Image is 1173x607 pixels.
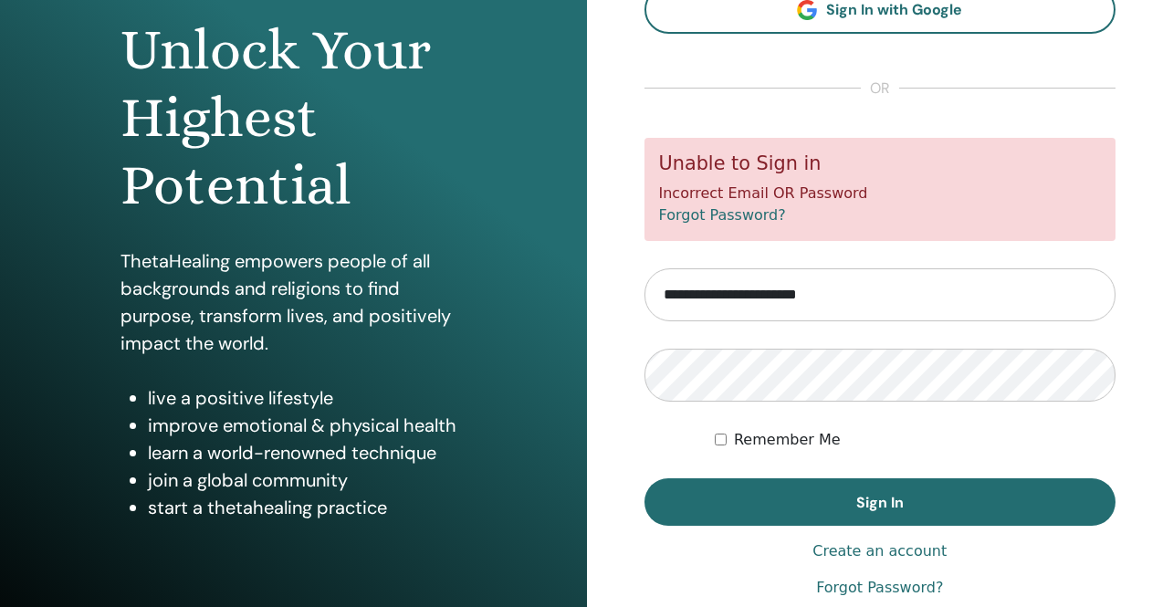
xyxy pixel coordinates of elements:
span: or [861,78,899,99]
p: ThetaHealing empowers people of all backgrounds and religions to find purpose, transform lives, a... [120,247,466,357]
a: Create an account [812,540,947,562]
span: Sign In [856,493,904,512]
h5: Unable to Sign in [659,152,1102,175]
div: Incorrect Email OR Password [644,138,1116,241]
li: join a global community [148,466,466,494]
h1: Unlock Your Highest Potential [120,16,466,220]
li: live a positive lifestyle [148,384,466,412]
a: Forgot Password? [659,206,786,224]
label: Remember Me [734,429,841,451]
li: start a thetahealing practice [148,494,466,521]
li: improve emotional & physical health [148,412,466,439]
button: Sign In [644,478,1116,526]
a: Forgot Password? [816,577,943,599]
li: learn a world-renowned technique [148,439,466,466]
div: Keep me authenticated indefinitely or until I manually logout [715,429,1115,451]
